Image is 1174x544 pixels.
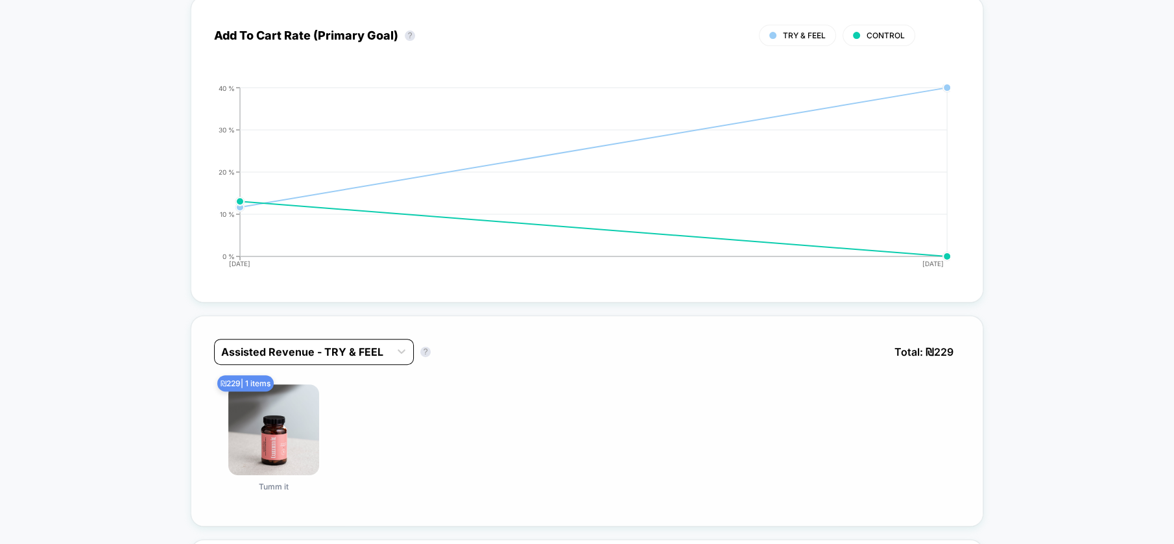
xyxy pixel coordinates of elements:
tspan: 20 % [219,167,235,175]
span: Tumm it [259,482,289,503]
span: CONTROL [867,31,905,40]
div: ADD_TO_CART_RATE [201,84,947,279]
tspan: 10 % [220,210,235,217]
button: ? [405,31,415,41]
img: Tumm it [228,384,319,475]
tspan: 40 % [219,84,235,92]
tspan: 30 % [219,125,235,133]
span: ₪ 229 | 1 items [217,375,274,391]
tspan: 0 % [222,252,235,260]
span: TRY & FEEL [783,31,826,40]
button: ? [420,347,431,357]
tspan: [DATE] [922,260,944,267]
tspan: [DATE] [229,260,250,267]
span: Total: ₪ 229 [888,339,960,365]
